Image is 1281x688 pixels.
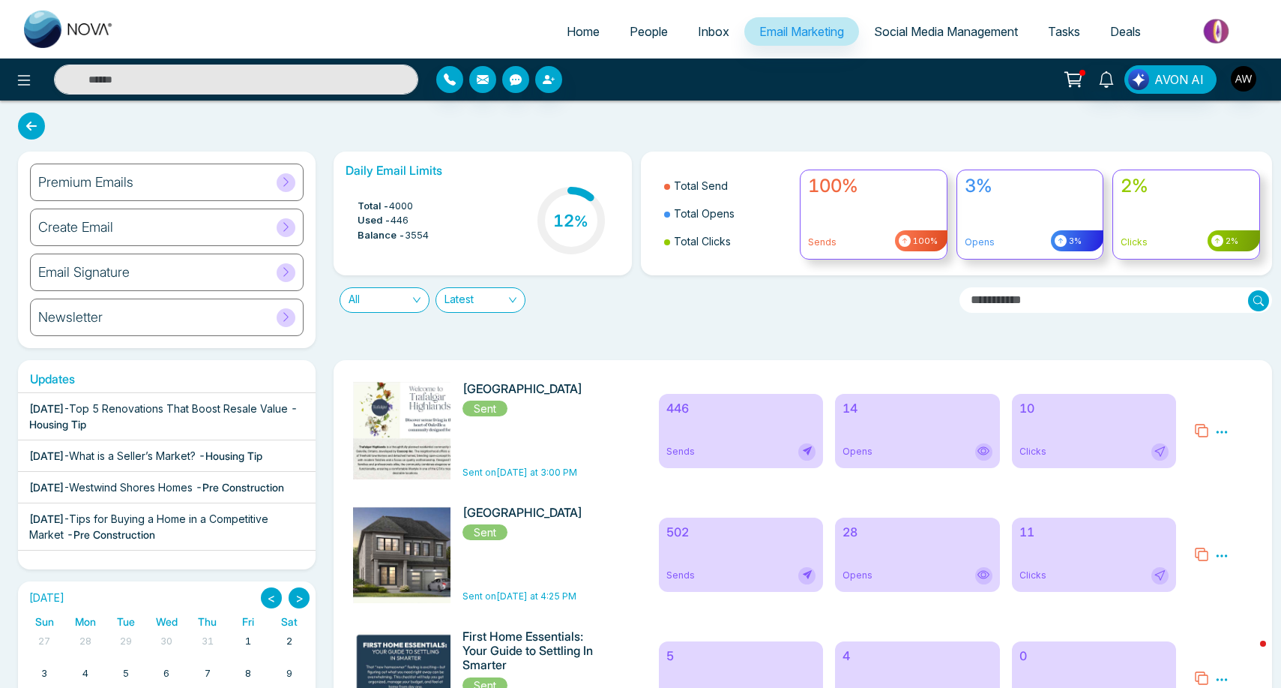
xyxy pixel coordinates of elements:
span: 2% [1223,235,1238,248]
h6: [GEOGRAPHIC_DATA] [462,382,606,396]
h6: 14 [843,401,992,416]
span: [DATE] [29,481,64,494]
li: Total Opens [664,200,792,227]
span: - Pre Construction [67,528,155,541]
img: Nova CRM Logo [24,11,114,48]
a: August 6, 2025 [160,663,172,684]
a: Saturday [278,612,301,631]
a: Tuesday [114,612,138,631]
a: July 30, 2025 [157,631,175,652]
a: August 3, 2025 [38,663,50,684]
a: August 1, 2025 [242,631,254,652]
span: People [630,24,668,39]
span: Sends [666,569,695,582]
span: Tips for Buying a Home in a Competitive Market [29,512,268,541]
span: - Housing Tip [199,449,262,462]
h4: 2% [1121,176,1252,197]
a: Monday [72,612,99,631]
a: Social Media Management [859,17,1033,46]
a: August 7, 2025 [202,663,214,684]
p: Sends [808,236,939,249]
a: July 28, 2025 [76,631,94,652]
a: July 27, 2025 [35,631,53,652]
span: What is a Seller’s Market? [69,449,196,462]
span: Sent on [DATE] at 3:00 PM [462,467,577,478]
a: August 9, 2025 [283,663,295,684]
span: Latest [444,288,516,312]
h6: 11 [1019,525,1169,539]
h6: 4 [843,649,992,663]
span: Sends [666,445,695,458]
li: Total Clicks [664,227,792,255]
span: - Pre Construction [196,481,284,494]
span: % [574,212,588,230]
h6: 446 [666,401,816,416]
h6: [GEOGRAPHIC_DATA] [462,506,606,520]
span: Sent [462,524,507,540]
a: August 8, 2025 [242,663,254,684]
h6: Updates [18,372,316,386]
a: Tasks [1033,17,1095,46]
h6: Premium Emails [38,174,133,191]
td: July 28, 2025 [64,631,105,663]
a: July 29, 2025 [117,631,135,652]
a: Home [552,17,615,46]
a: People [615,17,683,46]
iframe: Intercom live chat [1230,637,1266,673]
span: 4000 [389,199,413,214]
p: Opens [965,236,1096,249]
div: - [29,479,284,495]
span: AVON AI [1154,71,1204,89]
h6: Daily Email Limits [346,164,619,178]
td: August 2, 2025 [269,631,310,663]
h4: 100% [808,176,939,197]
span: Clicks [1019,569,1046,582]
td: July 31, 2025 [187,631,228,663]
span: Email Marketing [759,24,844,39]
button: < [261,587,282,608]
span: Top 5 Renovations That Boost Resale Value [69,402,288,415]
a: Friday [239,612,257,631]
td: August 1, 2025 [228,631,268,663]
span: Total - [358,199,389,214]
a: Inbox [683,17,744,46]
p: Clicks [1121,236,1252,249]
span: All [349,288,421,312]
li: Total Send [664,172,792,200]
span: Home [567,24,600,39]
span: Westwind Shores Homes [69,481,193,494]
td: July 30, 2025 [146,631,187,663]
td: July 29, 2025 [106,631,146,663]
img: Lead Flow [1128,69,1149,90]
a: Deals [1095,17,1156,46]
img: User Avatar [1231,66,1256,92]
h6: 10 [1019,401,1169,416]
button: > [289,587,310,608]
span: Inbox [698,24,729,39]
img: Market-place.gif [1163,14,1272,48]
div: - [29,448,262,464]
span: 3% [1067,235,1082,248]
div: - [29,401,304,432]
a: August 2, 2025 [283,631,295,652]
a: August 5, 2025 [120,663,132,684]
h6: 0 [1019,649,1169,663]
a: Thursday [195,612,220,631]
h2: [DATE] [24,592,64,605]
h6: 28 [843,525,992,539]
span: [DATE] [29,449,64,462]
h4: 3% [965,176,1096,197]
div: - [29,511,304,542]
button: AVON AI [1124,65,1217,94]
span: 100% [911,235,938,248]
span: Balance - [358,228,405,243]
h6: First Home Essentials: Your Guide to Settling In Smarter [462,629,606,673]
span: Tasks [1048,24,1080,39]
h6: Newsletter [38,309,103,326]
h6: 502 [666,525,816,539]
a: July 31, 2025 [199,631,217,652]
span: 3554 [405,228,429,243]
a: August 4, 2025 [79,663,91,684]
span: Sent on [DATE] at 4:25 PM [462,590,576,602]
span: Sent [462,401,507,416]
